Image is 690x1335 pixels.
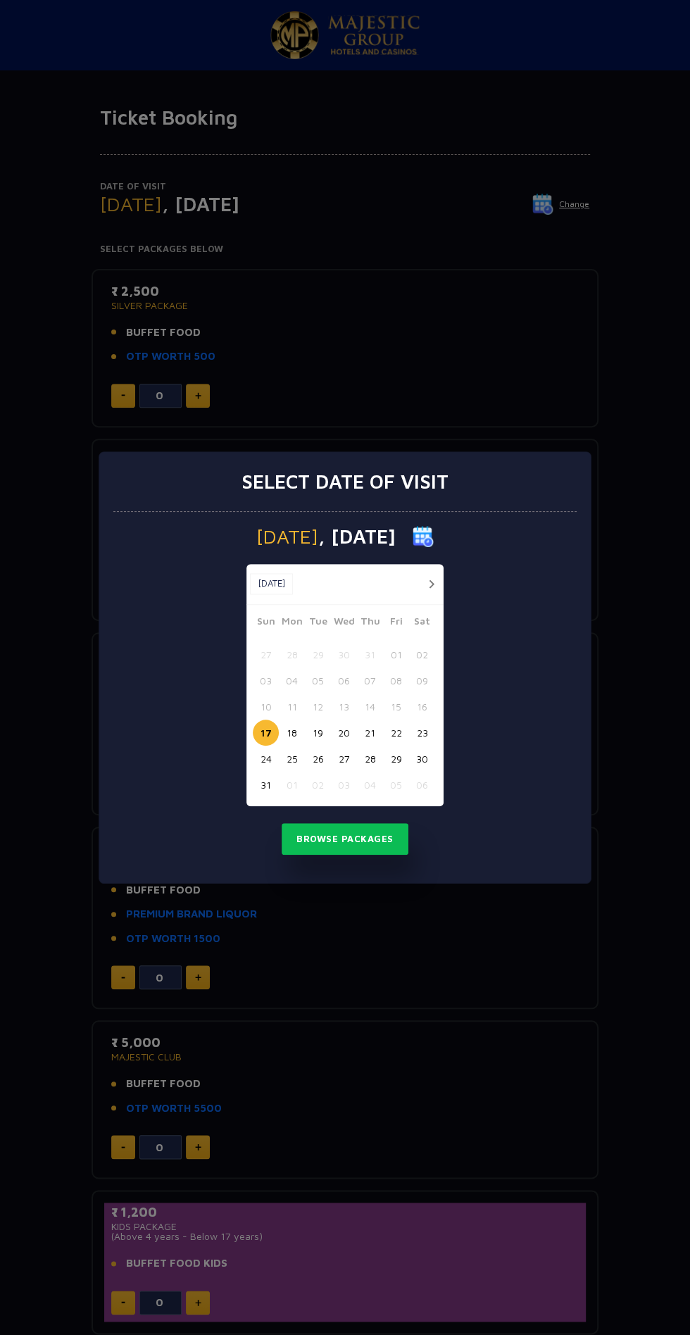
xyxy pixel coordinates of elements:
[331,667,357,694] button: 06
[305,720,331,746] button: 19
[253,694,279,720] button: 10
[279,641,305,667] button: 28
[279,613,305,633] span: Mon
[383,613,409,633] span: Fri
[409,694,435,720] button: 16
[357,772,383,798] button: 04
[413,526,434,547] img: calender icon
[357,641,383,667] button: 31
[409,613,435,633] span: Sat
[357,613,383,633] span: Thu
[279,694,305,720] button: 11
[253,613,279,633] span: Sun
[383,667,409,694] button: 08
[279,667,305,694] button: 04
[279,746,305,772] button: 25
[409,720,435,746] button: 23
[253,667,279,694] button: 03
[305,772,331,798] button: 02
[357,720,383,746] button: 21
[409,667,435,694] button: 09
[409,772,435,798] button: 06
[253,746,279,772] button: 24
[383,720,409,746] button: 22
[282,823,408,855] button: Browse Packages
[409,641,435,667] button: 02
[253,720,279,746] button: 17
[305,667,331,694] button: 05
[331,694,357,720] button: 13
[383,694,409,720] button: 15
[256,527,318,546] span: [DATE]
[250,573,293,594] button: [DATE]
[383,772,409,798] button: 05
[409,746,435,772] button: 30
[331,772,357,798] button: 03
[253,772,279,798] button: 31
[357,746,383,772] button: 28
[305,694,331,720] button: 12
[383,746,409,772] button: 29
[331,641,357,667] button: 30
[241,470,448,494] h3: Select date of visit
[305,641,331,667] button: 29
[253,641,279,667] button: 27
[357,667,383,694] button: 07
[318,527,396,546] span: , [DATE]
[305,746,331,772] button: 26
[331,613,357,633] span: Wed
[279,720,305,746] button: 18
[383,641,409,667] button: 01
[331,746,357,772] button: 27
[331,720,357,746] button: 20
[357,694,383,720] button: 14
[279,772,305,798] button: 01
[305,613,331,633] span: Tue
